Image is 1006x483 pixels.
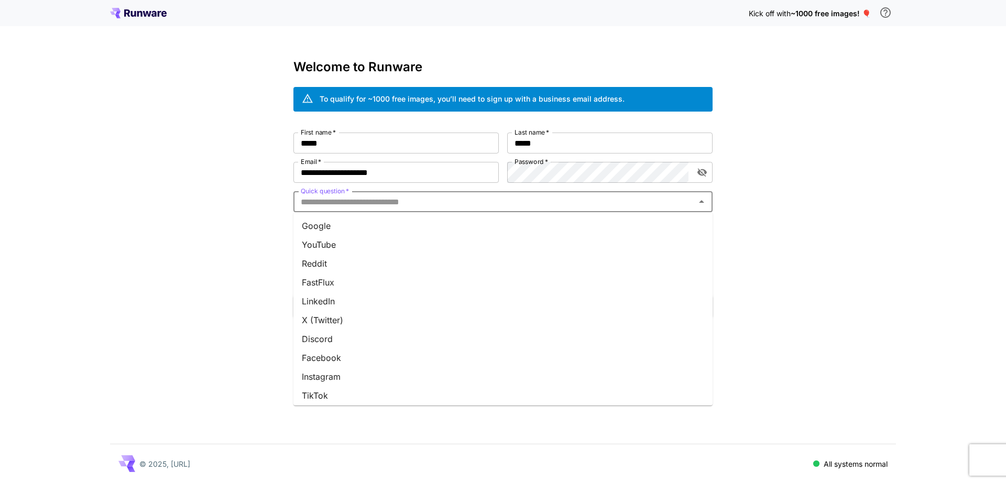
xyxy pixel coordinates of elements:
li: Instagram [293,367,713,386]
li: TikTok [293,386,713,405]
button: Close [694,194,709,209]
li: Telegram [293,405,713,424]
label: Quick question [301,186,349,195]
li: Facebook [293,348,713,367]
label: First name [301,128,336,137]
li: FastFlux [293,273,713,292]
li: Google [293,216,713,235]
label: Last name [515,128,549,137]
li: X (Twitter) [293,311,713,330]
li: Reddit [293,254,713,273]
li: YouTube [293,235,713,254]
label: Email [301,157,321,166]
li: Discord [293,330,713,348]
span: Kick off with [749,9,791,18]
button: toggle password visibility [693,163,712,182]
li: LinkedIn [293,292,713,311]
h3: Welcome to Runware [293,60,713,74]
p: All systems normal [824,458,888,469]
label: Password [515,157,548,166]
p: © 2025, [URL] [139,458,190,469]
span: ~1000 free images! 🎈 [791,9,871,18]
button: In order to qualify for free credit, you need to sign up with a business email address and click ... [875,2,896,23]
div: To qualify for ~1000 free images, you’ll need to sign up with a business email address. [320,93,625,104]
